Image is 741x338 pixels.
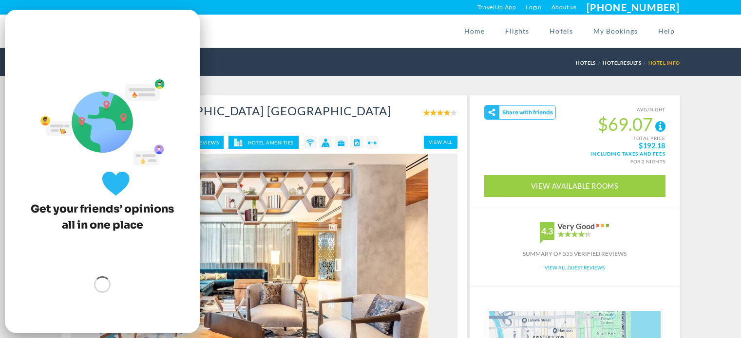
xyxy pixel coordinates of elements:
[454,15,495,48] a: Home
[5,10,200,333] gamitee-draggable-frame: Joyned Window
[539,15,583,48] a: Hotels
[648,15,680,48] a: Help
[557,222,595,231] div: Very Good
[648,54,680,71] li: Hotel Info
[424,136,457,149] a: view all
[545,265,605,270] a: View All Guest Reviews
[484,105,665,114] small: AVG/NIGHT
[639,142,665,149] strong: $192.18
[484,114,665,135] span: $69.07
[470,249,680,258] div: Summary of 555 verified reviews
[484,157,665,165] div: for 2 nights
[583,15,648,48] a: My Bookings
[228,136,299,149] a: Hotel Amenities
[576,60,598,66] a: Hotels
[484,105,556,120] gamitee-button: Get your friends' opinions
[71,105,391,117] h1: Le Méridien [GEOGRAPHIC_DATA] [GEOGRAPHIC_DATA]
[603,60,644,66] a: HotelResults
[484,135,665,149] small: TOTAL PRICE
[484,175,665,197] a: View Available Rooms
[540,222,554,240] div: 4.3
[495,15,539,48] a: Flights
[484,149,665,157] span: Including taxes and fees
[587,1,680,13] a: [PHONE_NUMBER]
